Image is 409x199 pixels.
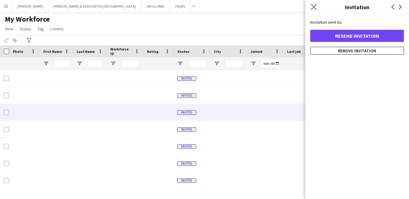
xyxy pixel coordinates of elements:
input: Row Selection is disabled for this row (unchecked) [4,161,9,166]
button: HQWS [170,0,190,12]
span: City [214,49,221,54]
span: My Workforce [5,15,50,24]
span: Last Name [77,49,95,54]
button: [PERSON_NAME] & ASSOCIATES [GEOGRAPHIC_DATA] [48,0,141,12]
span: Invited [177,76,196,81]
strong: . [341,19,342,25]
input: City Filter Input [225,60,243,67]
button: Open Filter Menu [177,61,183,66]
span: Comms [50,26,64,32]
input: Last Name Filter Input [88,60,103,67]
input: Workforce ID Filter Input [121,60,140,67]
a: Comms [48,25,66,33]
input: Row Selection is disabled for this row (unchecked) [4,144,9,149]
span: Invited [177,93,196,98]
button: Open Filter Menu [251,61,256,66]
span: Workforce ID [110,47,132,56]
span: Joined [251,49,262,54]
input: Row Selection is disabled for this row (unchecked) [4,76,9,81]
span: Status [177,49,189,54]
a: View [2,25,16,33]
span: Last job [287,49,301,54]
button: Open Filter Menu [77,61,82,66]
button: Open Filter Menu [214,61,219,66]
span: Status [20,26,31,32]
span: Invited [177,127,196,132]
span: Invited [177,110,196,115]
button: Open Filter Menu [43,61,49,66]
button: JWI GLOBAL [141,0,170,12]
span: First Name [43,49,62,54]
span: Invited [177,178,196,183]
button: [PERSON_NAME] [12,0,48,12]
span: View [5,26,13,32]
span: Rating [147,49,158,54]
input: Joined Filter Input [261,60,280,67]
span: Invited [177,161,196,166]
span: Invited [177,144,196,149]
input: Row Selection is disabled for this row (unchecked) [4,110,9,115]
p: Invitation sent to [310,19,404,25]
a: Tag [35,25,46,33]
input: Row Selection is disabled for this row (unchecked) [4,93,9,98]
button: Resend invitation [310,30,404,42]
app-action-btn: Advanced filters [25,37,33,44]
button: Remove invitation [310,47,404,55]
button: Open Filter Menu [110,61,116,66]
input: First Name Filter Input [54,60,69,67]
span: Tag [37,26,44,32]
span: Photo [13,49,23,54]
a: Status [17,25,34,33]
h3: Invitation [305,3,409,11]
input: Status Filter Input [188,60,207,67]
input: Row Selection is disabled for this row (unchecked) [4,178,9,183]
input: Row Selection is disabled for this row (unchecked) [4,127,9,132]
